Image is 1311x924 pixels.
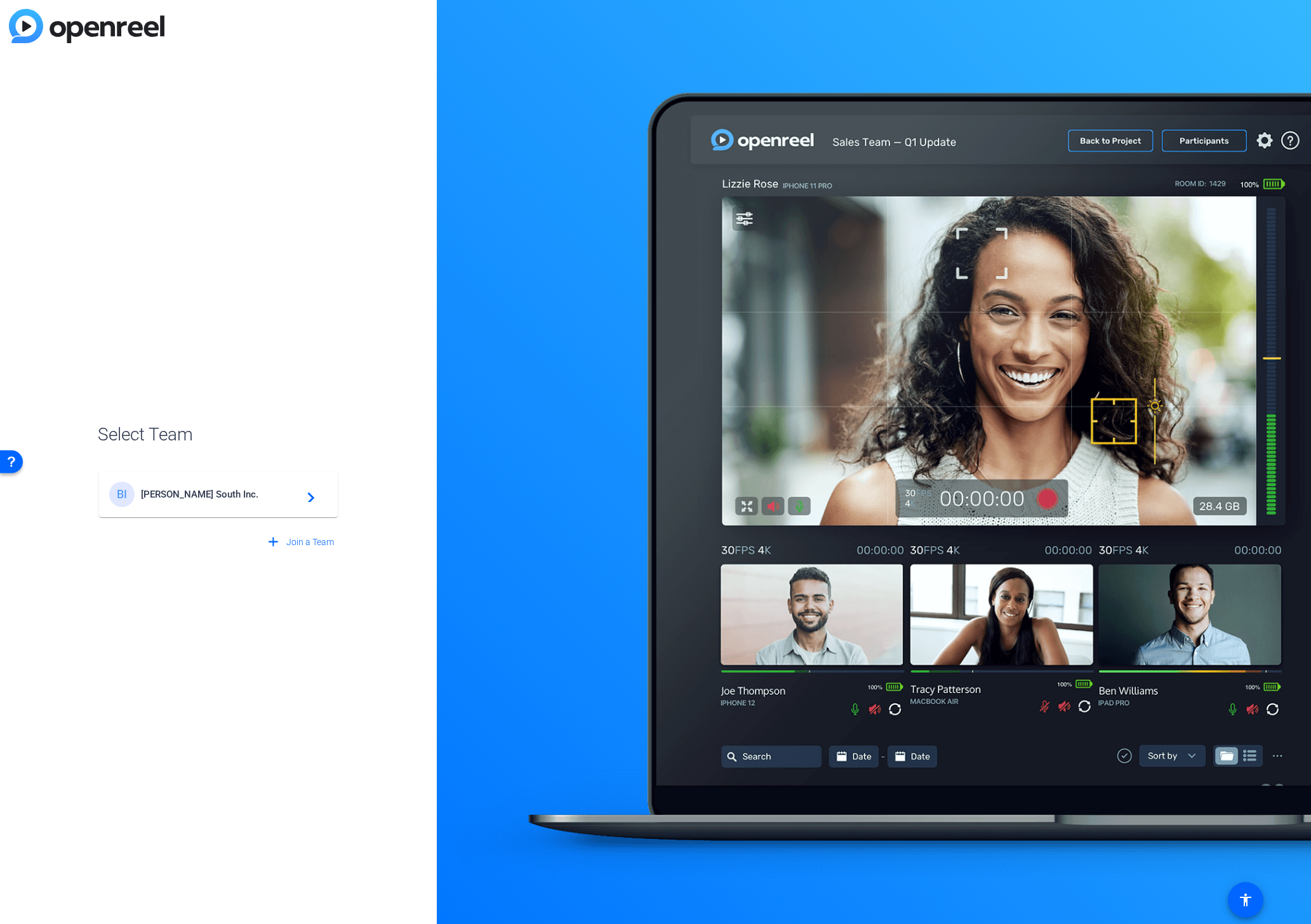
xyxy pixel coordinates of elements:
[98,421,339,448] span: Select Team
[1238,892,1253,907] mat-icon: accessibility
[141,489,300,500] span: [PERSON_NAME] South Inc.
[265,534,281,550] mat-icon: add
[109,482,135,507] div: BI
[286,536,334,549] span: Join a Team
[260,531,339,554] button: Join a Team
[300,487,315,502] mat-icon: navigate_next
[9,9,164,43] img: blue-gradient.svg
